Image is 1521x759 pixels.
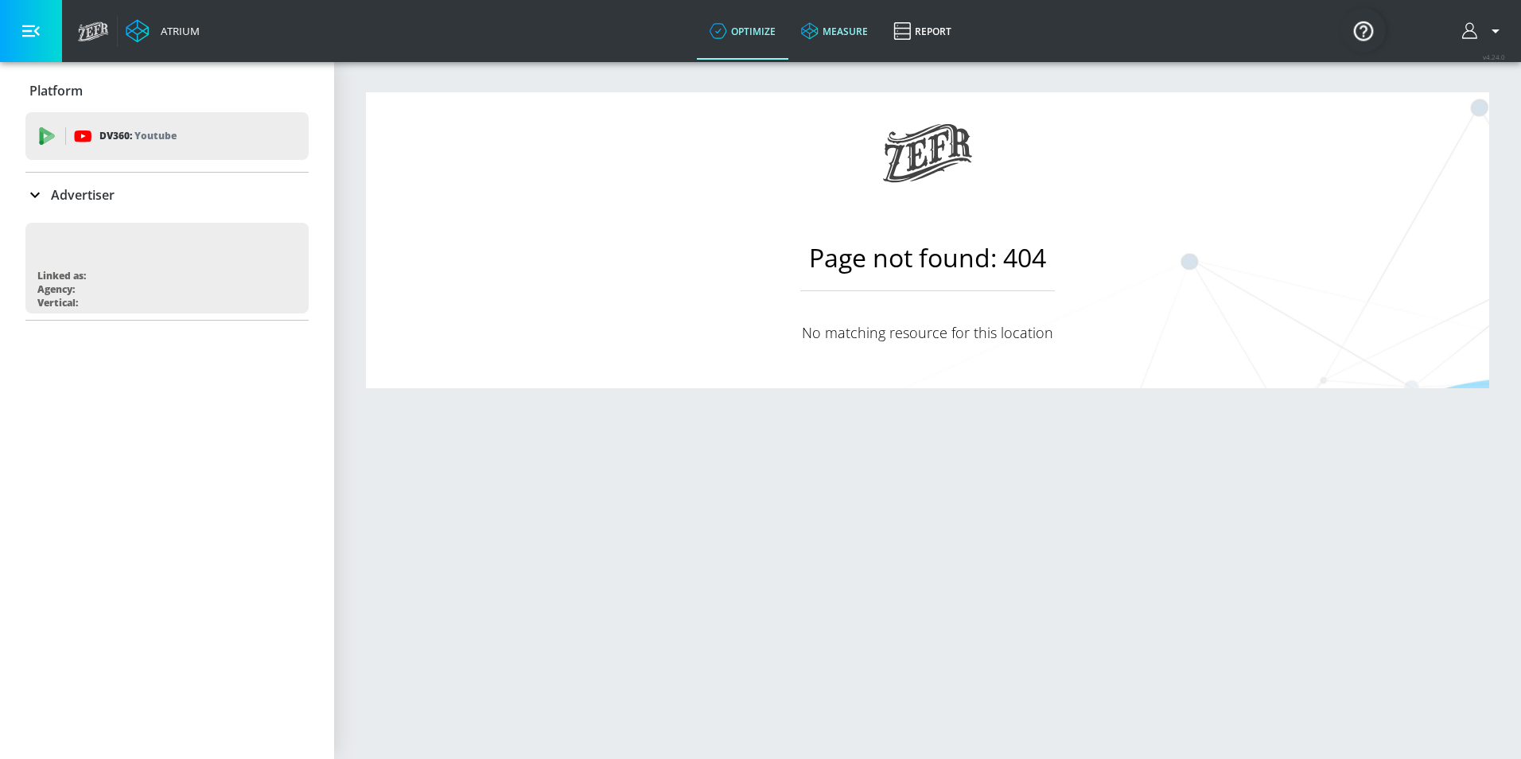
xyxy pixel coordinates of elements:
a: Atrium [126,19,200,43]
div: Atrium [154,24,200,38]
div: Agency: [37,282,75,296]
h1: Page not found: 404 [800,240,1055,291]
p: Platform [29,82,83,99]
div: Linked as:Agency:Vertical: [25,223,309,313]
a: measure [788,2,881,60]
div: Platform [25,68,309,113]
a: Report [881,2,964,60]
div: Advertiser [25,173,309,217]
p: DV360: [99,127,177,145]
span: v 4.24.0 [1483,53,1505,61]
p: Youtube [134,127,177,144]
div: Vertical: [37,296,78,309]
div: DV360: Youtube [25,112,309,160]
a: optimize [697,2,788,60]
p: No matching resource for this location [800,323,1055,342]
p: Advertiser [51,186,115,204]
button: Open Resource Center [1341,8,1386,53]
div: Linked as: [37,269,86,282]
